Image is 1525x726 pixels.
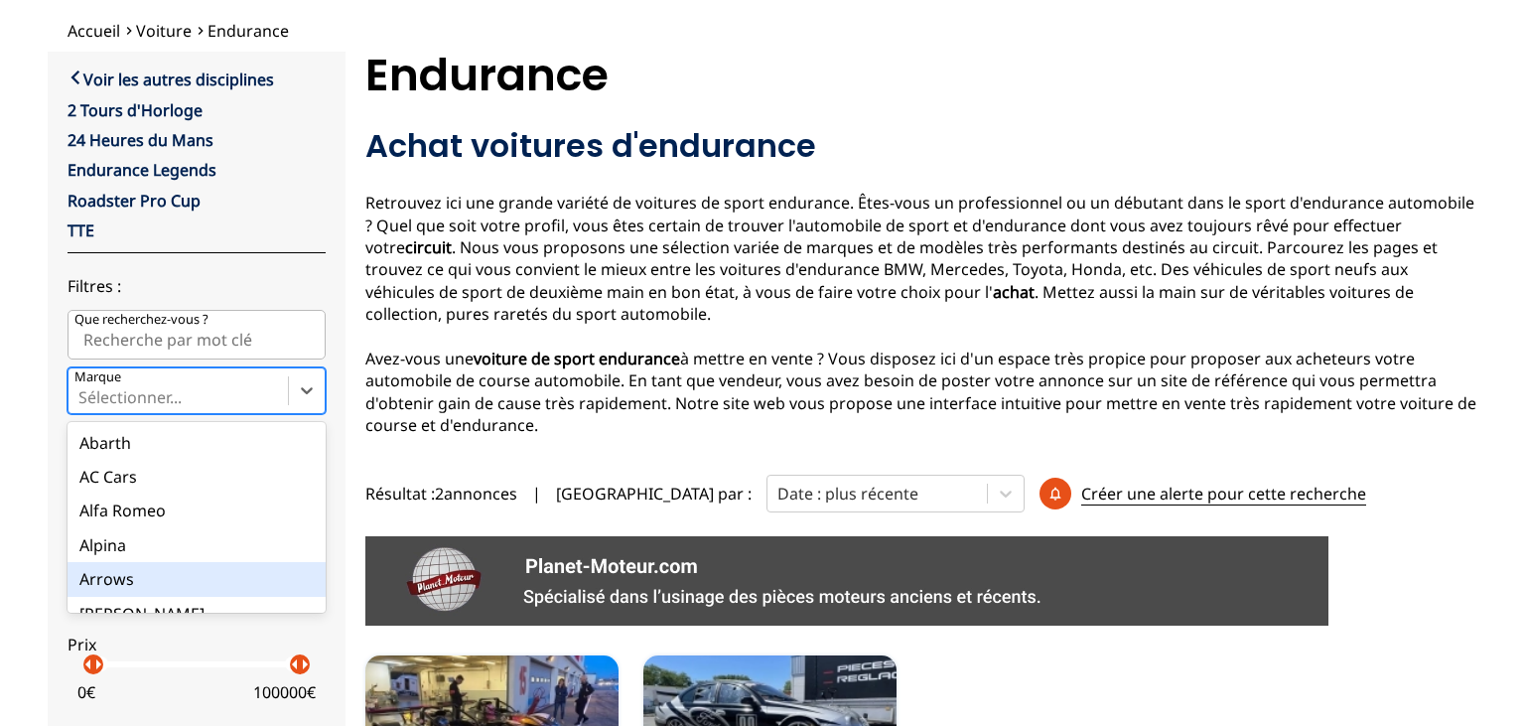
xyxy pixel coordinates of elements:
[68,597,326,631] div: [PERSON_NAME]
[1081,483,1366,506] p: Créer une alerte pour cette recherche
[136,20,192,42] a: Voiture
[74,368,121,386] p: Marque
[68,310,326,360] input: Que recherchez-vous ?
[405,236,452,258] strong: circuit
[474,348,680,369] strong: voiture de sport endurance
[365,483,517,505] span: Résultat : 2 annonces
[68,275,326,297] p: Filtres :
[365,192,1477,436] p: Retrouvez ici une grande variété de voitures de sport endurance. Êtes-vous un professionnel ou un...
[77,681,95,703] p: 0 €
[993,281,1035,303] strong: achat
[68,129,213,151] a: 24 Heures du Mans
[283,653,307,676] p: arrow_left
[68,528,326,562] div: Alpina
[78,388,82,406] input: MarqueSélectionner...AbarthAC CarsAlfa RomeoAlpinaArrows[PERSON_NAME]Aston MartinAudiAustin[PERSO...
[68,494,326,527] div: Alfa Romeo
[68,562,326,596] div: Arrows
[68,99,203,121] a: 2 Tours d'Horloge
[556,483,752,505] p: [GEOGRAPHIC_DATA] par :
[68,634,326,655] p: Prix
[253,681,316,703] p: 100000 €
[365,126,1477,166] h2: Achat voitures d'endurance
[68,159,216,181] a: Endurance Legends
[68,67,274,90] a: Voir les autres disciplines
[76,653,100,676] p: arrow_left
[74,311,208,329] p: Que recherchez-vous ?
[293,653,317,676] p: arrow_right
[68,219,94,241] a: TTE
[68,460,326,494] div: AC Cars
[208,20,289,42] a: Endurance
[68,20,120,42] a: Accueil
[68,426,326,460] div: Abarth
[86,653,110,676] p: arrow_right
[532,483,541,505] span: |
[365,52,1477,99] h1: Endurance
[68,190,201,212] a: Roadster Pro Cup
